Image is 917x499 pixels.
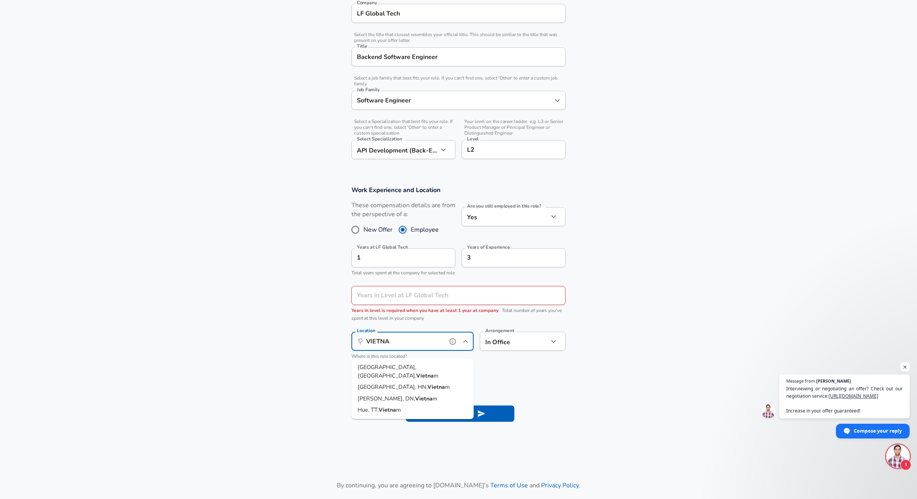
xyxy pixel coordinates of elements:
[900,459,911,470] span: 1
[467,204,541,208] label: Are you still employed in this role?
[460,336,471,347] button: Close
[415,395,433,402] strong: Vietna
[351,32,566,43] span: Select the title that closest resembles your official title. This should be similar to the title ...
[358,406,379,414] span: Hue, TT,
[351,185,566,194] h3: Work Experience and Location
[355,94,550,106] input: Software Engineer
[462,119,566,136] span: Your level on the career ladder. e.g. L3 or Senior Product Manager or Principal Engineer or Disti...
[351,140,438,159] div: API Development (Back-End)
[445,383,450,391] span: m
[351,119,455,136] span: Select a Specialization that best fits your role. If you can't find one, select 'Other' to enter ...
[357,44,367,49] label: Title
[434,372,438,379] span: m
[467,137,479,141] label: Level
[462,207,548,226] div: Yes
[357,87,380,92] label: Job Family
[816,379,851,383] span: [PERSON_NAME]
[358,383,427,391] span: [GEOGRAPHIC_DATA], HN,
[786,385,903,414] span: Interviewing or negotiating an offer? Check out our negotiation service: Increase in your offer g...
[351,286,548,305] input: 1
[351,75,566,87] span: Select a job family that best fits your role. If you can't find one, select 'Other' to enter a cu...
[433,395,437,402] span: m
[357,137,402,141] label: Select Specialization
[357,0,377,5] label: Company
[465,144,562,156] input: L3
[416,372,434,379] strong: Vietna
[351,248,438,267] input: 0
[480,332,537,351] div: In Office
[854,424,902,438] span: Compose your reply
[355,51,562,63] input: Software Engineer
[541,481,579,490] a: Privacy Policy
[485,328,514,333] label: Arrangement
[786,379,815,383] span: Message from
[886,445,910,468] div: Open chat
[357,328,375,333] label: Location
[351,353,407,359] span: Where is this role located?
[427,383,445,391] strong: Vietna
[490,481,528,490] a: Terms of Use
[358,395,415,402] span: [PERSON_NAME], DN,
[396,406,401,414] span: m
[351,270,455,276] span: Total years spent at the company for selected role
[351,201,455,219] label: These compensation details are from the perspective of a:
[552,95,563,106] button: Open
[467,245,510,249] label: Years of Experience
[447,336,458,347] button: help
[357,245,408,249] label: Years at LF Global Tech
[355,7,562,19] input: Google
[462,248,548,267] input: 7
[379,406,396,414] strong: Vietna
[358,363,416,379] span: [GEOGRAPHIC_DATA], [GEOGRAPHIC_DATA],
[351,307,498,314] span: Years in level is required when you have at least 1 year at company
[363,225,393,234] span: New Offer
[411,225,439,234] span: Employee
